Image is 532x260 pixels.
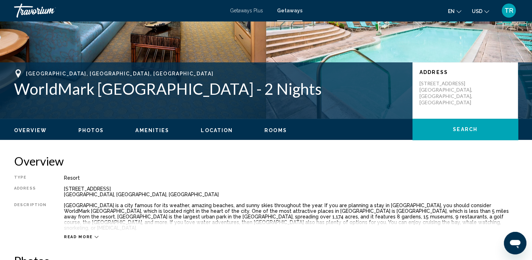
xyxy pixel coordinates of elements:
[26,71,213,76] span: [GEOGRAPHIC_DATA], [GEOGRAPHIC_DATA], [GEOGRAPHIC_DATA]
[419,80,476,106] p: [STREET_ADDRESS] [GEOGRAPHIC_DATA], [GEOGRAPHIC_DATA], [GEOGRAPHIC_DATA]
[64,235,93,239] span: Read more
[277,8,302,13] a: Getaways
[14,175,46,181] div: Type
[78,127,104,134] button: Photos
[472,6,489,16] button: Change currency
[505,7,513,14] span: TR
[472,8,482,14] span: USD
[14,203,46,231] div: Description
[64,234,98,240] button: Read more
[500,3,518,18] button: User Menu
[504,232,526,254] iframe: Кнопка запуска окна обмена сообщениями
[453,127,477,132] span: Search
[135,127,169,134] button: Amenities
[230,8,263,13] a: Getaways Plus
[14,186,46,197] div: Address
[419,69,511,75] p: Address
[14,80,405,98] h1: WorldMark [GEOGRAPHIC_DATA] - 2 Nights
[14,127,47,134] button: Overview
[64,175,518,181] div: Resort
[14,4,223,18] a: Travorium
[448,8,455,14] span: en
[448,6,461,16] button: Change language
[64,186,518,197] div: [STREET_ADDRESS] [GEOGRAPHIC_DATA], [GEOGRAPHIC_DATA], [GEOGRAPHIC_DATA]
[14,154,518,168] h2: Overview
[201,127,233,134] button: Location
[412,119,518,140] button: Search
[264,127,287,134] button: Rooms
[64,203,518,231] div: [GEOGRAPHIC_DATA] is a city famous for its weather, amazing beaches, and sunny skies throughout t...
